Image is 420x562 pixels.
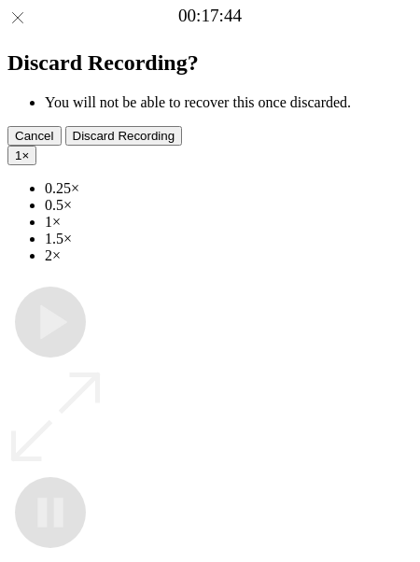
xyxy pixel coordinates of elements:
[15,148,21,162] span: 1
[45,247,413,264] li: 2×
[45,197,413,214] li: 0.5×
[7,146,36,165] button: 1×
[45,231,413,247] li: 1.5×
[178,6,242,26] a: 00:17:44
[7,126,62,146] button: Cancel
[65,126,183,146] button: Discard Recording
[7,50,413,76] h2: Discard Recording?
[45,214,413,231] li: 1×
[45,94,413,111] li: You will not be able to recover this once discarded.
[45,180,413,197] li: 0.25×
